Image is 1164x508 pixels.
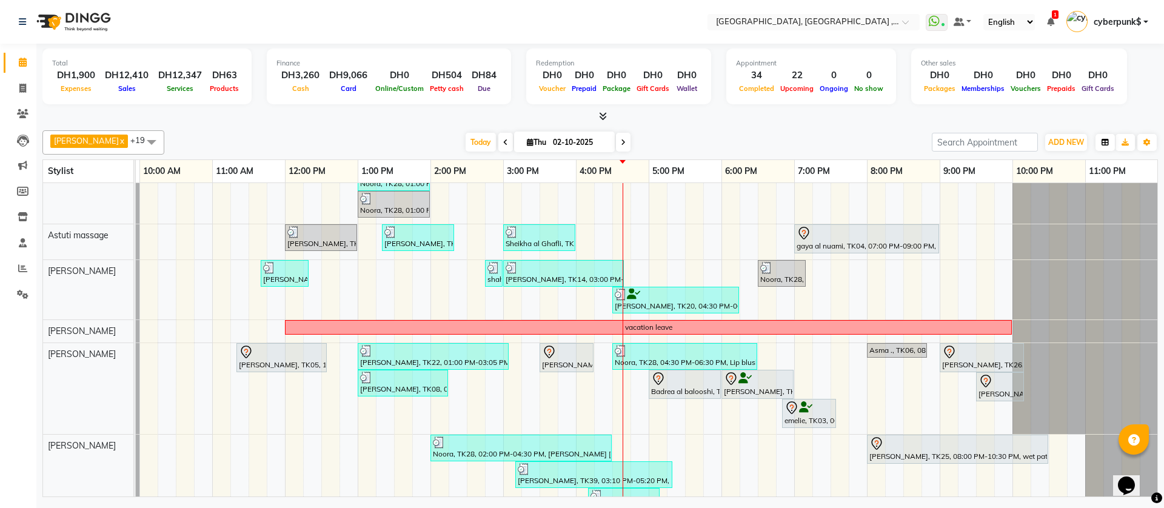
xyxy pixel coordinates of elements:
[1048,138,1084,147] span: ADD NEW
[1113,460,1152,496] iframe: chat widget
[817,69,851,82] div: 0
[795,226,938,252] div: gaya al nuami, TK04, 07:00 PM-09:00 PM, slimming massage Maderotherapy
[1044,69,1079,82] div: DH0
[48,266,116,276] span: [PERSON_NAME]
[1044,84,1079,93] span: Prepaids
[276,58,501,69] div: Finance
[577,162,615,180] a: 4:00 PM
[958,69,1008,82] div: DH0
[1047,16,1054,27] a: 1
[614,345,756,368] div: Noora, TK28, 04:30 PM-06:30 PM, Lip blush 2 session
[207,84,242,93] span: Products
[569,69,600,82] div: DH0
[52,69,100,82] div: DH1,900
[359,193,429,216] div: Noora, TK28, 01:00 PM-02:00 PM, royal hydrafacial
[475,84,493,93] span: Due
[466,133,496,152] span: Today
[940,162,978,180] a: 9:00 PM
[549,133,610,152] input: 2025-10-02
[48,349,116,359] span: [PERSON_NAME]
[52,58,242,69] div: Total
[54,136,119,145] span: [PERSON_NAME]
[153,69,207,82] div: DH12,347
[286,162,329,180] a: 12:00 PM
[777,84,817,93] span: Upcoming
[1079,69,1117,82] div: DH0
[58,84,95,93] span: Expenses
[286,226,356,249] div: [PERSON_NAME], TK22, 12:00 PM-01:00 PM, relaxing massage
[868,345,926,356] div: Asma ., TK06, 08:00 PM-08:50 PM, eyebrow lifting
[48,326,116,336] span: [PERSON_NAME]
[634,69,672,82] div: DH0
[1094,16,1141,28] span: cyberpunk$
[1008,69,1044,82] div: DH0
[140,162,184,180] a: 10:00 AM
[777,69,817,82] div: 22
[372,69,427,82] div: DH0
[783,401,835,426] div: emelie, TK03, 06:50 PM-07:35 PM, Eyebrow modelling+color+cleaning
[736,69,777,82] div: 34
[921,69,958,82] div: DH0
[1066,11,1088,32] img: cyberpunk$
[736,84,777,93] span: Completed
[164,84,196,93] span: Services
[977,374,1023,399] div: [PERSON_NAME], TK26, 09:30 PM-10:10 PM, eyebrow cleaning
[504,262,623,285] div: [PERSON_NAME], TK14, 03:00 PM-04:40 PM, overlay manicure
[1052,10,1059,19] span: 1
[868,162,906,180] a: 8:00 PM
[625,322,672,333] div: vacation leave
[600,69,634,82] div: DH0
[1013,162,1056,180] a: 10:00 PM
[524,138,549,147] span: Thu
[932,133,1038,152] input: Search Appointment
[383,226,453,249] div: [PERSON_NAME], TK22, 01:20 PM-02:20 PM, relaxing massage
[614,289,738,312] div: [PERSON_NAME], TK20, 04:30 PM-06:15 PM, soft gel manicure ,repair per 1 nail,regular nail polish ...
[48,440,116,451] span: [PERSON_NAME]
[238,345,326,370] div: [PERSON_NAME], TK05, 11:20 AM-12:35 PM, eyebrow architecture Plus tinting (coloring)
[634,84,672,93] span: Gift Cards
[324,69,372,82] div: DH9,066
[736,58,886,69] div: Appointment
[427,69,467,82] div: DH504
[338,84,360,93] span: Card
[289,84,312,93] span: Cash
[851,84,886,93] span: No show
[130,135,154,145] span: +19
[115,84,139,93] span: Sales
[650,372,720,397] div: Badrea al balooshi, TK10, 05:00 PM-06:00 PM, eyelash lifting
[262,262,307,285] div: [PERSON_NAME], TK22, 11:40 AM-12:20 PM, CLassic Pedicure
[1008,84,1044,93] span: Vouchers
[649,162,687,180] a: 5:00 PM
[467,69,501,82] div: DH84
[504,162,542,180] a: 3:00 PM
[119,136,124,145] a: x
[674,84,700,93] span: Wallet
[722,162,760,180] a: 6:00 PM
[536,58,701,69] div: Redemption
[921,58,1117,69] div: Other sales
[358,162,396,180] a: 1:00 PM
[1045,134,1087,151] button: ADD NEW
[100,69,153,82] div: DH12,410
[541,345,592,370] div: [PERSON_NAME], TK07, 03:30 PM-04:15 PM, eyebrow lifting full set ( tinting,cleaning,lifting)
[431,162,469,180] a: 2:00 PM
[207,69,242,82] div: DH63
[276,69,324,82] div: DH3,260
[672,69,701,82] div: DH0
[1079,84,1117,93] span: Gift Cards
[213,162,256,180] a: 11:00 AM
[723,372,792,397] div: [PERSON_NAME], TK21, 06:00 PM-07:00 PM, eyelash lifting
[600,84,634,93] span: Package
[941,345,1023,370] div: [PERSON_NAME], TK26, 09:00 PM-10:10 PM, eyebrow lifting
[1086,162,1129,180] a: 11:00 PM
[486,262,501,285] div: shahad Al awali, TK41, 02:45 PM-03:00 PM, regular nail polish hand
[536,69,569,82] div: DH0
[958,84,1008,93] span: Memberships
[795,162,833,180] a: 7:00 PM
[427,84,467,93] span: Petty cash
[48,165,73,176] span: Stylist
[536,84,569,93] span: Voucher
[359,345,507,368] div: [PERSON_NAME], TK22, 01:00 PM-03:05 PM, eyebrow lifting full set ( tinting,cleaning,lifting)
[921,84,958,93] span: Packages
[569,84,600,93] span: Prepaid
